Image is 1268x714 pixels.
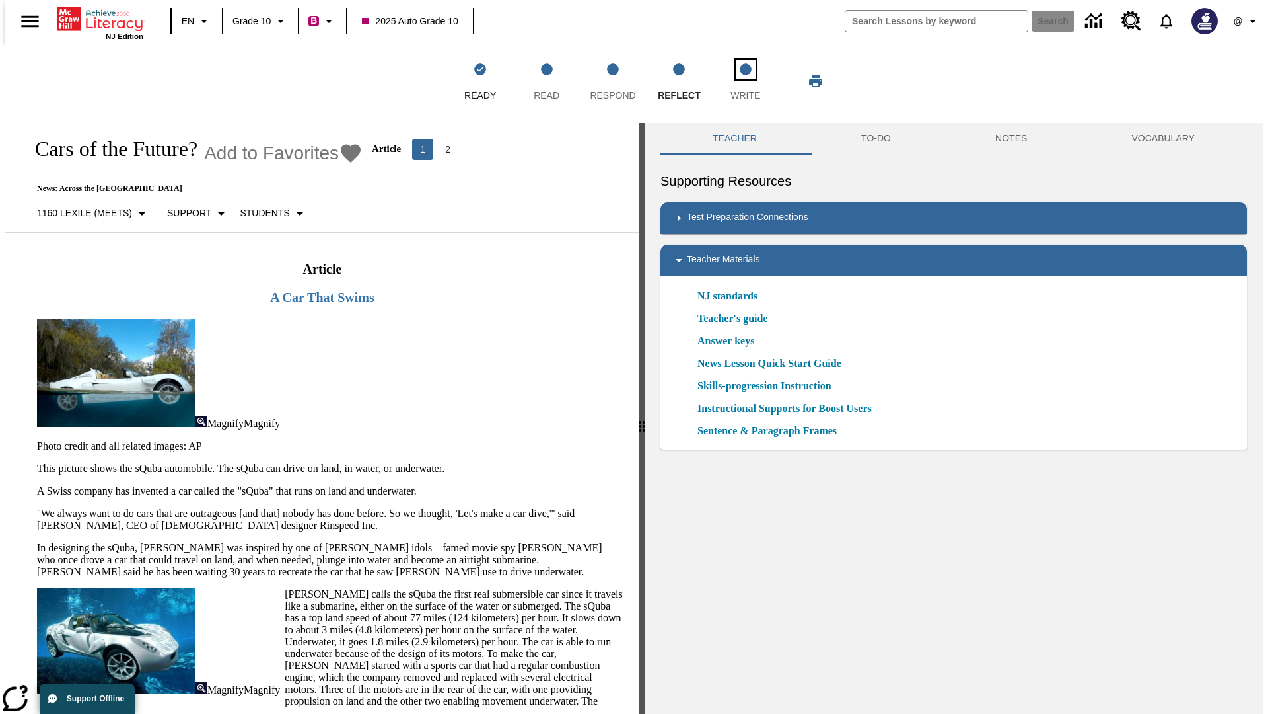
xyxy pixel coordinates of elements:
a: Data Center [1077,3,1113,40]
a: Instructional Supports for Boost Users, Will open in new browser window or tab [697,401,872,416]
span: B [310,13,317,29]
p: Students [240,206,289,220]
button: Open side menu [11,2,50,41]
div: Press Enter or Spacebar and then press right and left arrow keys to move the slider [639,123,645,714]
button: Ready(Step completed) step 1 of 5 [442,45,518,118]
span: Respond [590,90,635,100]
button: Grade: Grade 10, Select a grade [227,9,294,33]
h1: Cars of the Future? [21,137,197,161]
span: @ [1233,15,1242,28]
p: A Swiss company has invented a car called the "sQuba" that runs on land and underwater. [37,485,623,497]
button: Scaffolds, Support [162,202,234,225]
span: Read [534,90,559,100]
div: reading [5,123,639,707]
input: search field [845,11,1028,32]
span: Write [730,90,760,100]
span: NJ Edition [106,32,143,40]
span: 2025 Auto Grade 10 [362,15,458,28]
button: Reflect step 4 of 5 [641,45,717,118]
img: Magnify [195,682,207,694]
img: Close-up of a car with two passengers driving underwater. [37,588,195,694]
span: Magnify [207,684,244,695]
button: Write step 5 of 5 [707,45,784,118]
div: Test Preparation Connections [660,202,1247,234]
nav: Articles pagination [410,139,460,160]
button: NOTES [943,123,1079,155]
p: This picture shows the sQuba automobile. The sQuba can drive on land, in water, or underwater. [37,463,623,475]
span: Add to Favorites [204,143,339,164]
button: Select a new avatar [1183,4,1226,38]
button: Boost Class color is violet red. Change class color [303,9,342,33]
p: Teacher Materials [687,253,760,268]
span: EN [182,15,194,28]
p: Article [372,143,401,155]
span: Magnify [244,418,280,429]
button: VOCABULARY [1079,123,1247,155]
button: Read step 2 of 5 [508,45,584,118]
span: Grade 10 [232,15,271,28]
div: activity [645,123,1263,714]
a: NJ standards [697,288,765,304]
button: Respond step 3 of 5 [575,45,651,118]
p: 1160 Lexile (Meets) [37,206,132,220]
button: page 1 [412,139,433,160]
a: Answer keys, Will open in new browser window or tab [697,333,754,349]
div: Home [57,5,143,40]
button: Print [794,69,837,93]
a: Skills-progression Instruction, Will open in new browser window or tab [697,378,831,394]
h3: A Car That Swims [34,290,610,305]
span: Magnify [244,684,280,695]
button: Select Student [234,202,312,225]
img: Avatar [1191,8,1218,34]
img: Magnify [195,416,207,427]
p: In designing the sQuba, [PERSON_NAME] was inspired by one of [PERSON_NAME] idols—famed movie spy ... [37,542,623,578]
button: Go to page 2 [437,139,458,160]
button: Teacher [660,123,809,155]
h2: Article [34,262,610,277]
button: Support Offline [40,684,135,714]
button: Profile/Settings [1226,9,1268,33]
a: News Lesson Quick Start Guide, Will open in new browser window or tab [697,356,841,372]
p: Test Preparation Connections [687,210,808,226]
span: Reflect [658,90,701,100]
img: High-tech automobile treading water. [37,319,195,427]
h6: Supporting Resources [660,171,1247,192]
p: ''We always want to do cars that are outrageous [and that] nobody has done before. So we thought,... [37,508,623,532]
a: Sentence & Paragraph Frames, Will open in new browser window or tab [697,423,837,439]
div: Teacher Materials [660,245,1247,276]
span: Support Offline [67,694,124,703]
span: Magnify [207,418,244,429]
button: Language: EN, Select a language [176,9,218,33]
span: Ready [464,90,496,100]
a: Resource Center, Will open in new tab [1113,3,1149,39]
button: TO-DO [809,123,943,155]
p: News: Across the [GEOGRAPHIC_DATA] [21,184,460,194]
button: Add to Favorites - Cars of the Future? [204,141,363,165]
p: Support [167,206,211,220]
a: Teacher's guide, Will open in new browser window or tab [697,311,768,327]
p: Photo credit and all related images: AP [37,440,623,452]
button: Select Lexile, 1160 Lexile (Meets) [32,202,155,225]
div: Instructional Panel Tabs [660,123,1247,155]
a: Notifications [1149,4,1183,38]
